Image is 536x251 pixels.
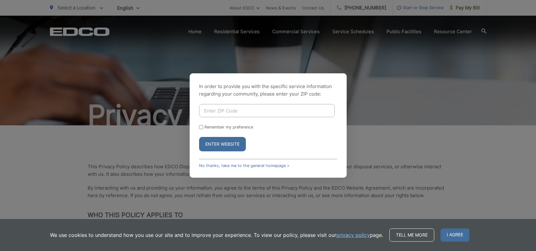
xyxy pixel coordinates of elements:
[204,125,253,129] label: Remember my preference
[336,231,370,239] a: privacy policy
[441,228,469,242] span: I agree
[199,104,335,117] input: Enter ZIP Code
[199,163,290,168] a: No thanks, take me to the general homepage >
[389,228,434,242] a: Tell me more
[199,137,246,151] button: Enter Website
[50,231,383,239] p: We use cookies to understand how you use our site and to improve your experience. To view our pol...
[199,83,337,98] p: In order to provide you with the specific service information regarding your community, please en...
